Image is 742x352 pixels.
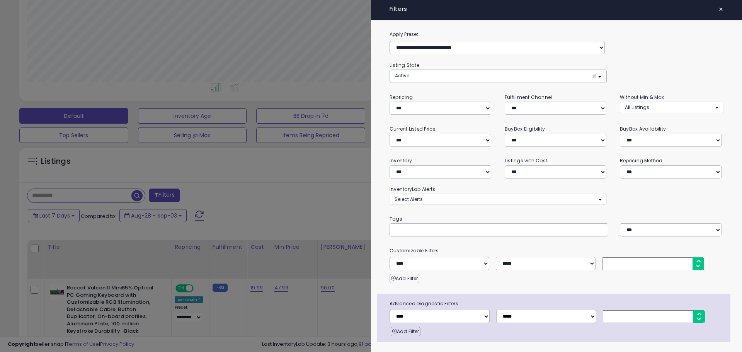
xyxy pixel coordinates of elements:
[391,327,420,336] button: Add Filter
[620,102,723,113] button: All Listings
[592,72,597,80] span: ×
[384,215,729,223] small: Tags
[390,62,419,68] small: Listing State
[390,6,723,12] h4: Filters
[505,126,545,132] small: BuyBox Eligibility
[395,196,423,202] span: Select Alerts
[390,94,413,100] small: Repricing
[390,157,412,164] small: Inventory
[620,157,663,164] small: Repricing Method
[390,186,435,192] small: InventoryLab Alerts
[384,247,729,255] small: Customizable Filters
[715,4,727,15] button: ×
[390,70,606,83] button: Active ×
[505,94,552,100] small: Fulfillment Channel
[390,194,607,205] button: Select Alerts
[620,94,664,100] small: Without Min & Max
[390,126,435,132] small: Current Listed Price
[620,126,666,132] small: BuyBox Availability
[384,30,729,39] label: Apply Preset:
[625,104,649,111] span: All Listings
[505,157,547,164] small: Listings with Cost
[390,274,419,283] button: Add Filter
[384,299,730,308] span: Advanced Diagnostic Filters
[718,4,723,15] span: ×
[395,72,409,79] span: Active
